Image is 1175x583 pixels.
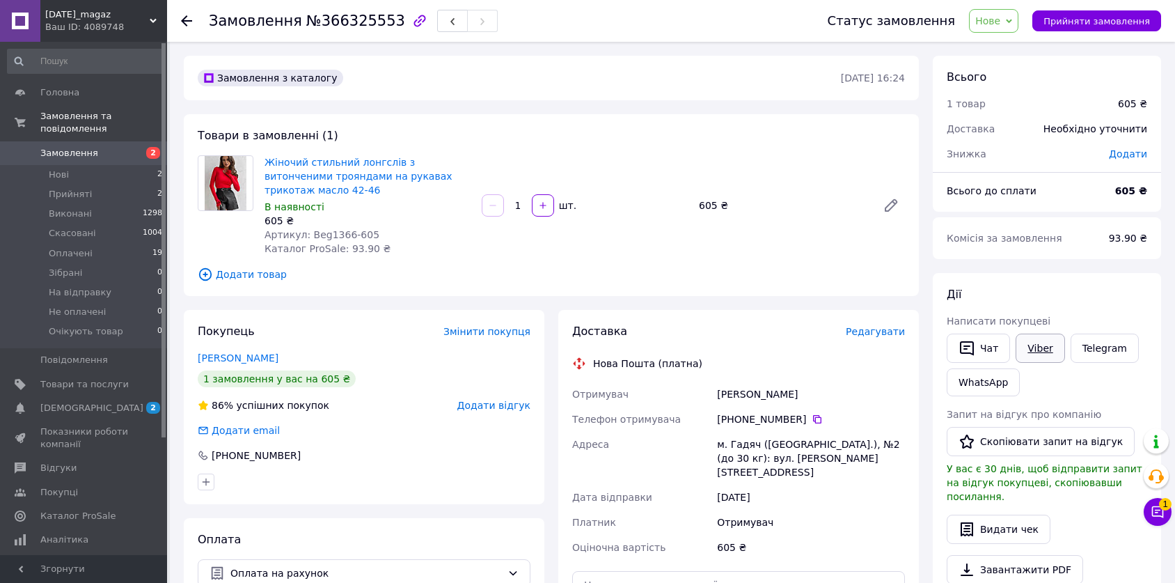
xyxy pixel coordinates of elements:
span: [DEMOGRAPHIC_DATA] [40,402,143,414]
span: Не оплачені [49,306,106,318]
span: Покупці [40,486,78,499]
span: Всього [947,70,986,84]
span: 1298 [143,208,162,220]
button: Чат з покупцем1 [1144,498,1172,526]
a: Telegram [1071,334,1139,363]
b: 605 ₴ [1115,185,1147,196]
span: Оплата [198,533,241,546]
span: 1 товар [947,98,986,109]
span: Артикул: Beg1366-605 [265,229,379,240]
button: Чат [947,334,1010,363]
span: Зібрані [49,267,82,279]
div: [PHONE_NUMBER] [717,412,905,426]
span: Каталог ProSale: 93.90 ₴ [265,243,391,254]
span: 1004 [143,227,162,240]
span: Замовлення [40,147,98,160]
div: м. Гадяч ([GEOGRAPHIC_DATA].), №2 (до 30 кг): вул. [PERSON_NAME][STREET_ADDRESS] [714,432,908,485]
div: Статус замовлення [828,14,956,28]
span: Товари та послуги [40,378,129,391]
span: Повідомлення [40,354,108,366]
span: Запит на відгук про компанію [947,409,1101,420]
span: Всього до сплати [947,185,1036,196]
span: 1 [1159,498,1172,511]
span: Показники роботи компанії [40,426,129,451]
span: 0 [157,286,162,299]
span: Головна [40,86,79,99]
div: [PHONE_NUMBER] [210,449,302,462]
div: успішних покупок [198,398,329,412]
button: Скопіювати запит на відгук [947,427,1135,456]
div: Необхідно уточнити [1035,114,1156,144]
span: Нове [975,15,1000,26]
span: В наявності [265,201,324,212]
span: Semik_magaz [45,8,150,21]
span: 19 [152,247,162,260]
div: Повернутися назад [181,14,192,28]
span: Покупець [198,325,255,338]
span: Оплата на рахунок [230,566,502,581]
span: Прийняті [49,188,92,201]
span: Змінити покупця [443,326,530,337]
span: Написати покупцеві [947,316,1050,327]
span: Дії [947,288,961,301]
a: Редагувати [877,192,905,219]
span: Товари в замовленні (1) [198,129,338,142]
div: шт. [555,199,578,212]
span: Дата відправки [572,492,652,503]
span: Оціночна вартість [572,542,665,553]
span: 2 [157,188,162,201]
span: 0 [157,267,162,279]
span: Замовлення та повідомлення [40,110,167,135]
a: [PERSON_NAME] [198,352,278,364]
span: №366325553 [306,13,405,29]
a: Viber [1016,334,1064,363]
a: WhatsApp [947,368,1020,396]
span: Знижка [947,148,986,160]
div: [PERSON_NAME] [714,382,908,407]
div: Замовлення з каталогу [198,70,343,86]
span: Аналітика [40,534,88,546]
span: 0 [157,325,162,338]
span: Оплачені [49,247,93,260]
span: Нові [49,169,69,181]
div: 605 ₴ [693,196,872,215]
button: Прийняти замовлення [1032,10,1161,31]
span: Телефон отримувача [572,414,681,425]
img: Жіночий стильний лонгслів з витонченими трояндами на рукавах трикотаж масло 42-46 [205,156,246,210]
span: 93.90 ₴ [1109,233,1147,244]
span: Каталог ProSale [40,510,116,522]
span: Доставка [947,123,995,134]
span: 0 [157,306,162,318]
span: Відгуки [40,462,77,474]
a: Жіночий стильний лонгслів з витонченими трояндами на рукавах трикотаж масло 42-46 [265,157,452,196]
span: На відправку [49,286,111,299]
div: Додати email [196,423,281,437]
span: Редагувати [846,326,905,337]
span: Платник [572,517,616,528]
div: Нова Пошта (платна) [590,357,706,371]
span: 2 [146,147,160,159]
span: 2 [157,169,162,181]
div: [DATE] [714,485,908,510]
span: Комісія за замовлення [947,233,1062,244]
span: Адреса [572,439,609,450]
div: Додати email [210,423,281,437]
span: 86% [212,400,233,411]
time: [DATE] 16:24 [841,72,905,84]
span: Прийняти замовлення [1043,16,1150,26]
span: Очікують товар [49,325,123,338]
span: 2 [146,402,160,414]
span: У вас є 30 днів, щоб відправити запит на відгук покупцеві, скопіювавши посилання. [947,463,1142,502]
span: Доставка [572,325,627,338]
span: Отримувач [572,389,629,400]
span: Додати [1109,148,1147,160]
span: Виконані [49,208,92,220]
div: Ваш ID: 4089748 [45,21,167,33]
div: 605 ₴ [714,535,908,560]
span: Скасовані [49,227,96,240]
div: 605 ₴ [1118,97,1147,111]
div: 1 замовлення у вас на 605 ₴ [198,371,356,387]
span: Додати відгук [457,400,530,411]
div: Отримувач [714,510,908,535]
button: Видати чек [947,515,1050,544]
